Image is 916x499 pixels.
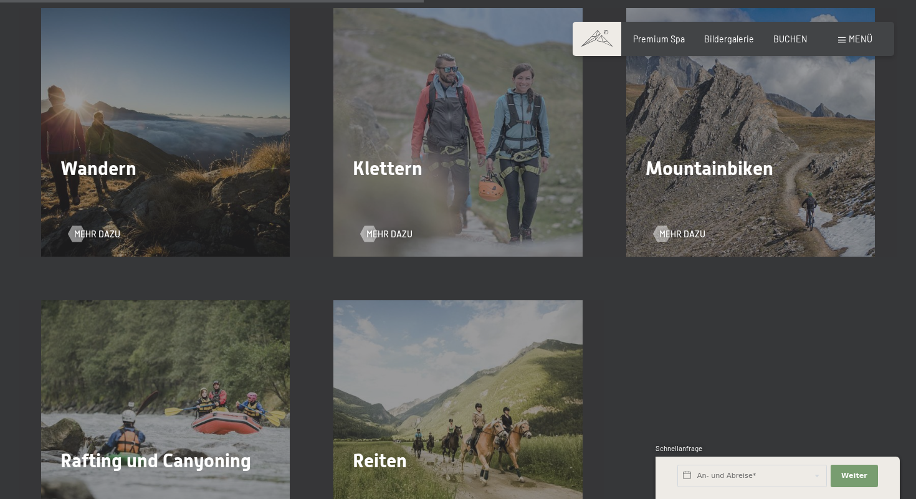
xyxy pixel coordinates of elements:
a: BUCHEN [773,34,808,44]
span: Rafting und Canyoning [60,449,251,472]
span: Klettern [353,157,422,179]
a: Premium Spa [633,34,685,44]
span: Schnellanfrage [656,444,702,452]
span: Mountainbiken [646,157,773,179]
span: Reiten [353,449,407,472]
span: Mehr dazu [366,228,413,240]
span: Wandern [60,157,136,179]
button: Weiter [831,465,878,487]
span: Weiter [841,471,867,481]
span: Mehr dazu [659,228,705,240]
span: Menü [849,34,872,44]
span: Mehr dazu [74,228,120,240]
a: Bildergalerie [704,34,754,44]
